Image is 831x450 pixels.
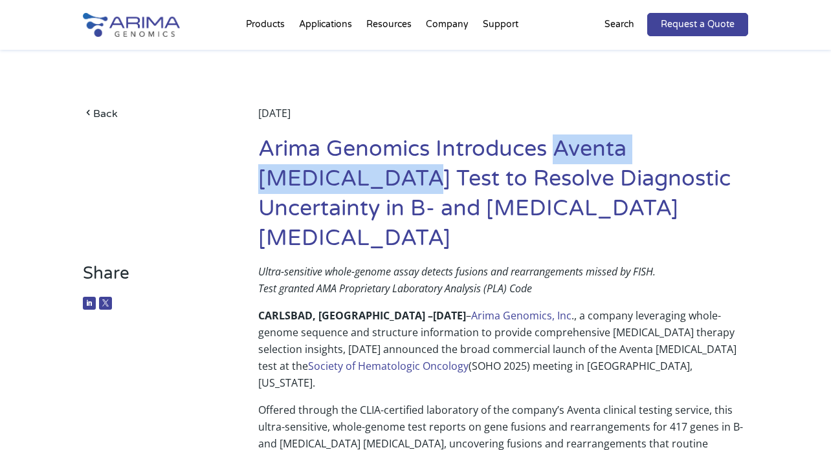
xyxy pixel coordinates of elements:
[471,308,571,323] a: Arima Genomics, Inc
[433,308,466,323] b: [DATE]
[258,134,748,263] h1: Arima Genomics Introduces Aventa [MEDICAL_DATA] Test to Resolve Diagnostic Uncertainty in B- and ...
[83,105,221,122] a: Back
[258,308,433,323] b: CARLSBAD, [GEOGRAPHIC_DATA] –
[604,16,634,33] p: Search
[83,13,180,37] img: Arima-Genomics-logo
[258,105,748,134] div: [DATE]
[258,264,656,279] em: Ultra-sensitive whole-genome assay detects fusions and rearrangements missed by FISH.
[258,307,748,402] p: – ., a company leveraging whole-genome sequence and structure information to provide comprehensiv...
[308,359,469,373] a: Society of Hematologic Oncology
[647,13,748,36] a: Request a Quote
[258,281,532,295] em: Test granted AMA Proprietary Laboratory Analysis (PLA) Code
[83,263,221,294] h3: Share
